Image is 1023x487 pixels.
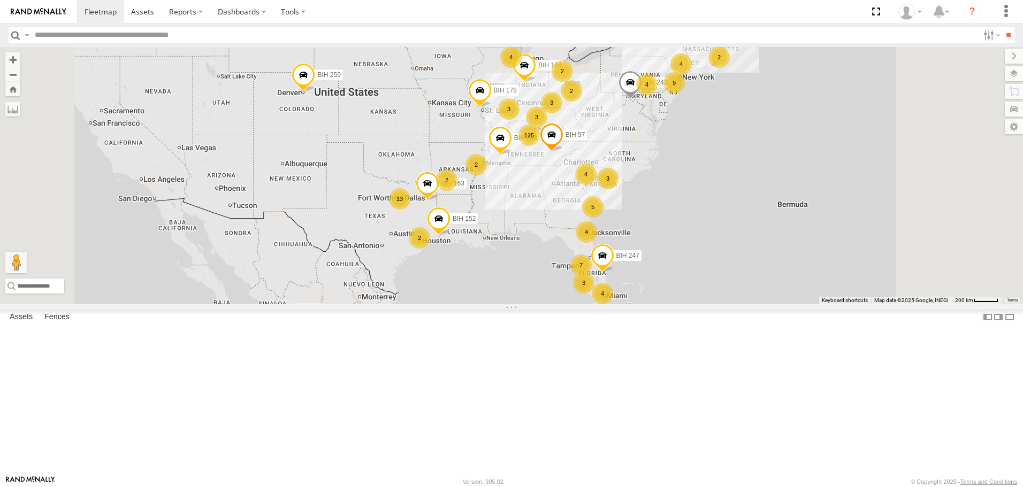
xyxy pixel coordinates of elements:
div: 4 [500,47,522,68]
button: Zoom in [5,52,20,67]
div: 3 [498,98,520,120]
a: Visit our Website [6,476,55,487]
div: 2 [436,169,457,191]
label: Search Filter Options [979,27,1002,43]
div: 13 [389,188,410,210]
label: Map Settings [1005,119,1023,134]
span: BIH 163 [441,180,464,187]
div: 4 [592,283,613,304]
div: 4 [636,74,658,95]
div: 7 [570,254,592,276]
div: 3 [541,92,562,113]
div: 4 [575,164,597,185]
div: Nele . [895,4,926,20]
label: Fences [39,310,75,325]
span: BIH 184 [538,62,561,69]
button: Zoom out [5,67,20,82]
div: 2 [708,47,730,68]
button: Keyboard shortcuts [822,297,868,304]
div: Version: 305.02 [463,478,503,485]
button: Map Scale: 200 km per 43 pixels [952,297,1002,304]
span: BIH 178 [494,87,517,95]
div: 4 [576,221,597,243]
img: rand-logo.svg [11,8,66,16]
label: Measure [5,102,20,117]
div: 3 [526,106,547,128]
a: Terms [1007,298,1018,302]
span: BIH 57 [566,131,585,138]
div: 2 [409,227,430,249]
i: ? [964,3,981,20]
label: Dock Summary Table to the Left [982,310,993,325]
label: Search Query [22,27,31,43]
a: Terms and Conditions [960,478,1017,485]
div: 2 [561,80,582,102]
span: 200 km [955,297,973,303]
span: BIH 247 [616,252,639,259]
span: BIH 259 [317,71,340,79]
label: Dock Summary Table to the Right [993,310,1004,325]
span: Map data ©2025 Google, INEGI [874,297,949,303]
div: 3 [597,168,619,189]
div: 2 [465,154,487,175]
span: BIH 152 [453,215,476,222]
div: 3 [573,272,594,293]
div: 9 [663,72,685,94]
div: 2 [552,60,573,82]
button: Drag Pegman onto the map to open Street View [5,252,27,273]
div: 4 [670,53,692,75]
div: 5 [582,196,604,218]
div: © Copyright 2025 - [911,478,1017,485]
label: Assets [4,310,38,325]
label: Hide Summary Table [1004,310,1015,325]
span: BIH 233 [514,134,537,142]
button: Zoom Home [5,82,20,96]
div: 125 [518,125,540,146]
